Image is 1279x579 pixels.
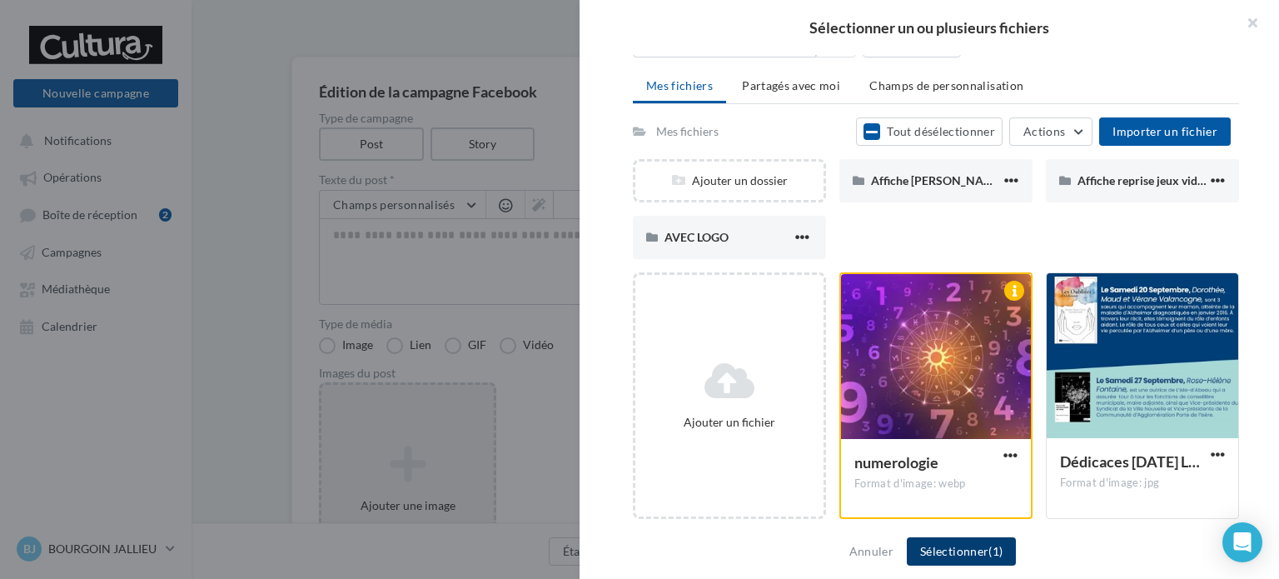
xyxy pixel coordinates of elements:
span: Affiche reprise jeux vidéo [1077,173,1210,187]
span: Champs de personnalisation [869,78,1023,92]
div: Ajouter un dossier [635,172,824,189]
button: Annuler [843,542,900,562]
button: Tout désélectionner [856,117,1003,146]
span: (1) [988,544,1003,558]
span: AVEC LOGO [664,230,729,244]
button: Actions [1009,117,1092,146]
button: Importer un fichier [1099,117,1231,146]
span: numerologie [854,453,938,472]
span: Importer un fichier [1112,124,1217,138]
div: Format d'image: webp [854,477,1018,492]
div: Format d'image: jpg [1060,476,1225,491]
span: Affiche [PERSON_NAME] [871,173,1004,187]
span: Actions [1023,124,1065,138]
span: Mes fichiers [646,78,713,92]
span: Partagés avec moi [742,78,840,92]
button: Sélectionner(1) [907,537,1016,566]
span: Dédicaces Septembre 2025 Livre [1060,452,1200,471]
div: Mes fichiers [656,123,719,140]
div: Open Intercom Messenger [1222,522,1262,562]
h2: Sélectionner un ou plusieurs fichiers [606,20,1252,35]
div: Ajouter un fichier [642,414,817,431]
